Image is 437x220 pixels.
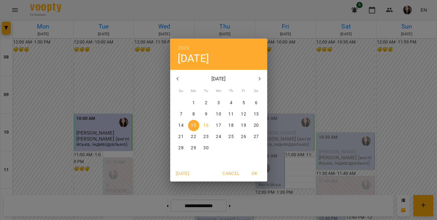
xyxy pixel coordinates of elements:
[201,131,212,142] button: 23
[251,131,262,142] button: 27
[188,131,199,142] button: 22
[192,100,195,106] p: 1
[251,88,262,94] span: Sa
[226,131,237,142] button: 25
[188,120,199,131] button: 15
[213,97,224,109] button: 3
[226,97,237,109] button: 4
[180,111,182,117] p: 7
[213,109,224,120] button: 10
[226,88,237,94] span: Th
[253,111,258,117] p: 13
[216,111,221,117] p: 10
[175,170,190,177] span: [DATE]
[241,122,246,129] p: 19
[178,52,209,65] button: [DATE]
[253,134,258,140] p: 27
[173,168,193,179] button: [DATE]
[203,134,208,140] p: 23
[201,109,212,120] button: 9
[201,142,212,154] button: 30
[178,43,189,52] button: 2025
[238,88,249,94] span: Fr
[192,111,195,117] p: 8
[222,170,239,177] span: Cancel
[188,109,199,120] button: 8
[238,97,249,109] button: 5
[251,120,262,131] button: 20
[216,134,221,140] p: 24
[213,88,224,94] span: We
[220,168,242,179] button: Cancel
[230,100,232,106] p: 4
[203,122,208,129] p: 16
[247,170,262,177] span: OK
[203,145,208,151] p: 30
[178,134,183,140] p: 21
[216,122,221,129] p: 17
[188,97,199,109] button: 1
[241,134,246,140] p: 26
[191,134,196,140] p: 22
[175,109,187,120] button: 7
[213,120,224,131] button: 17
[178,145,183,151] p: 28
[185,75,252,83] p: [DATE]
[228,122,233,129] p: 18
[217,100,220,106] p: 3
[245,168,265,179] button: OK
[238,120,249,131] button: 19
[191,122,196,129] p: 15
[228,111,233,117] p: 11
[238,109,249,120] button: 12
[178,122,183,129] p: 14
[188,88,199,94] span: Mo
[238,131,249,142] button: 26
[228,134,233,140] p: 25
[242,100,245,106] p: 5
[175,120,187,131] button: 14
[201,120,212,131] button: 16
[205,100,207,106] p: 2
[201,88,212,94] span: Tu
[251,109,262,120] button: 13
[175,142,187,154] button: 28
[205,111,207,117] p: 9
[241,111,246,117] p: 12
[213,131,224,142] button: 24
[201,97,212,109] button: 2
[253,122,258,129] p: 20
[175,88,187,94] span: Su
[251,97,262,109] button: 6
[175,131,187,142] button: 21
[188,142,199,154] button: 29
[191,145,196,151] p: 29
[226,109,237,120] button: 11
[226,120,237,131] button: 18
[255,100,257,106] p: 6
